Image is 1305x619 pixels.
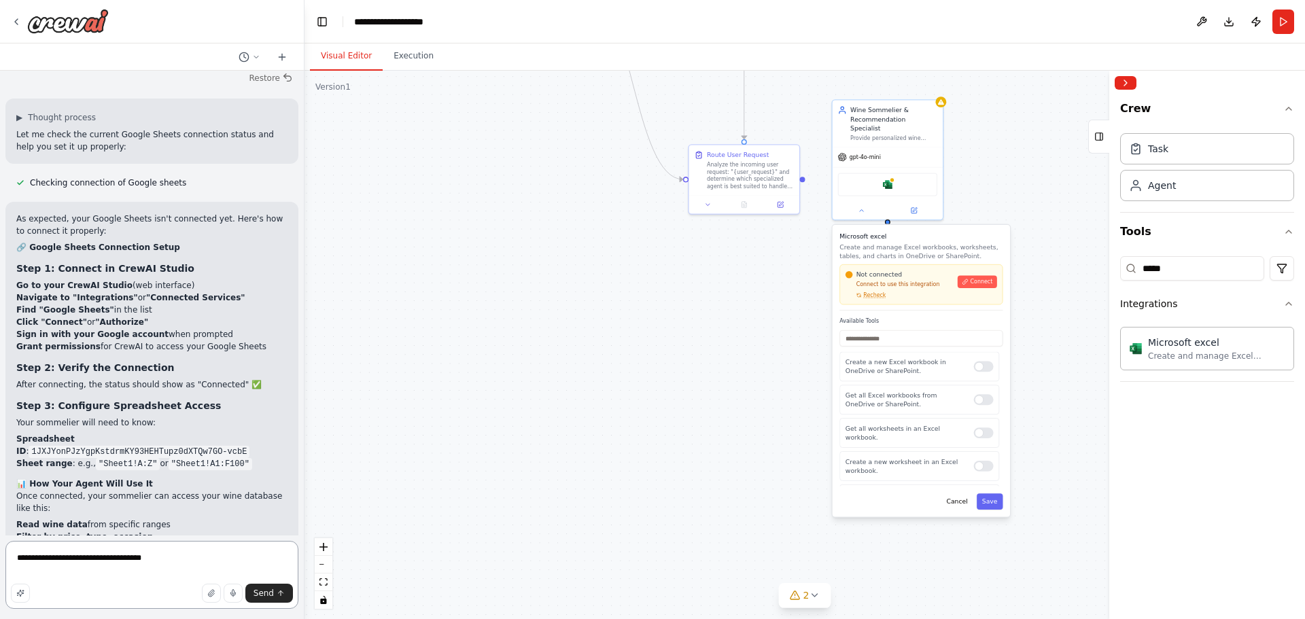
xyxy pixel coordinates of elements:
[16,457,288,470] li: : e.g., or
[846,281,952,288] p: Connect to use this integration
[1129,342,1143,355] img: Microsoft excel
[1148,351,1285,361] div: Create and manage Excel workbooks, worksheets, tables, and charts in OneDrive or SharePoint.
[16,459,73,468] strong: Sheet range
[95,317,148,327] strong: "Authorize"
[941,493,973,510] button: Cancel
[882,179,893,190] img: Microsoft excel
[202,584,221,603] button: Upload files
[16,330,169,339] strong: Sign in with your Google account
[739,71,748,139] g: Edge from 65926279-8091-4e58-9c98-716b61459932 to 0b0f6230-408c-4b9b-acb4-707522e0f200
[803,588,810,602] span: 2
[707,150,769,159] div: Route User Request
[16,340,288,353] li: for CrewAI to access your Google Sheets
[846,424,967,442] p: Get all worksheets in an Excel workbook.
[16,532,153,542] strong: Filter by price, type, occasion
[16,112,96,123] button: ▶Thought process
[29,446,249,458] code: 1JXJYonPJzYgpKstdrmKY93HEHTupz0dXTQw7GO-vcbE
[30,177,186,188] span: Checking connection of Google sheets
[1120,128,1294,212] div: Crew
[831,99,943,220] div: Wine Sommelier & Recommendation SpecialistProvide personalized wine recommendations based on user...
[313,12,332,31] button: Hide left sidebar
[16,305,114,315] strong: Find "Google Sheets"
[233,49,266,65] button: Switch to previous chat
[16,281,133,290] strong: Go to your CrewAI Studio
[846,357,967,375] p: Create a new Excel workbook in OneDrive or SharePoint.
[16,417,288,429] p: Your sommelier will need to know:
[146,293,245,302] strong: "Connected Services"
[1120,251,1294,393] div: Tools
[16,342,101,351] strong: Grant permissions
[16,378,288,391] p: After connecting, the status should show as "Connected" ✅
[96,458,160,470] code: "Sheet1!A:Z"
[254,588,274,599] span: Send
[315,538,332,556] button: zoom in
[243,69,298,88] button: Restore
[839,318,1003,325] label: Available Tools
[846,457,967,475] p: Create a new worksheet in an Excel workbook.
[310,42,383,71] button: Visual Editor
[1120,286,1294,321] button: Integrations
[1120,213,1294,251] button: Tools
[16,316,288,328] li: or
[688,144,800,215] div: Route User RequestAnalyze the incoming user request: "{user_request}" and determine which special...
[315,538,332,609] div: React Flow controls
[846,291,886,299] button: Recheck
[846,391,967,408] p: Get all Excel workbooks from OneDrive or SharePoint.
[16,518,288,531] li: from specific ranges
[16,213,288,237] p: As expected, your Google Sheets isn't connected yet. Here's how to connect it properly:
[850,135,937,142] div: Provide personalized wine recommendations based on user preferences including taste hints, budget...
[271,49,293,65] button: Start a new chat
[315,556,332,573] button: zoom out
[28,112,96,123] span: Thought process
[765,199,795,210] button: Open in side panel
[27,9,109,33] img: Logo
[16,291,288,304] li: or
[16,520,88,529] strong: Read wine data
[245,584,293,603] button: Send
[354,15,447,29] nav: breadcrumb
[1115,76,1136,90] button: Collapse right sidebar
[16,490,288,514] p: Once connected, your sommelier can access your wine database like this:
[1120,95,1294,128] button: Crew
[1120,297,1177,311] div: Integrations
[725,199,763,210] button: No output available
[971,278,993,285] span: Connect
[977,493,1003,510] button: Save
[856,270,902,279] span: Not connected
[850,154,881,161] span: gpt-4o-mini
[16,128,288,153] p: Let me check the current Google Sheets connection status and help you set it up properly:
[383,42,445,71] button: Execution
[16,279,288,291] li: (web interface)
[16,112,22,123] span: ▶
[16,293,138,302] strong: Navigate to "Integrations"
[863,291,886,299] span: Recheck
[11,584,30,603] button: Improve this prompt
[839,232,1003,241] h3: Microsoft excel
[16,434,75,456] strong: Spreadsheet ID
[16,328,288,340] li: when prompted
[16,433,288,457] li: :
[707,161,794,190] div: Analyze the incoming user request: "{user_request}" and determine which specialized agent is best...
[1148,179,1176,192] div: Agent
[315,573,332,591] button: fit view
[16,400,221,411] strong: Step 3: Configure Spreadsheet Access
[16,304,288,316] li: in the list
[224,584,243,603] button: Click to speak your automation idea
[16,479,153,489] strong: 📊 How Your Agent Will Use It
[315,82,351,92] div: Version 1
[16,362,174,373] strong: Step 2: Verify the Connection
[839,243,1003,260] p: Create and manage Excel workbooks, worksheets, tables, and charts in OneDrive or SharePoint.
[315,591,332,609] button: toggle interactivity
[1148,336,1285,349] div: Microsoft excel
[1104,71,1115,619] button: Toggle Sidebar
[1120,321,1294,381] div: Integrations
[958,275,997,287] button: Connect
[169,458,252,470] code: "Sheet1!A1:F100"
[850,105,937,132] div: Wine Sommelier & Recommendation Specialist
[888,205,939,216] button: Open in side panel
[16,317,87,327] strong: Click "Connect"
[779,583,831,608] button: 2
[1148,142,1168,156] div: Task
[16,263,194,274] strong: Step 1: Connect in CrewAI Studio
[16,243,180,252] strong: 🔗 Google Sheets Connection Setup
